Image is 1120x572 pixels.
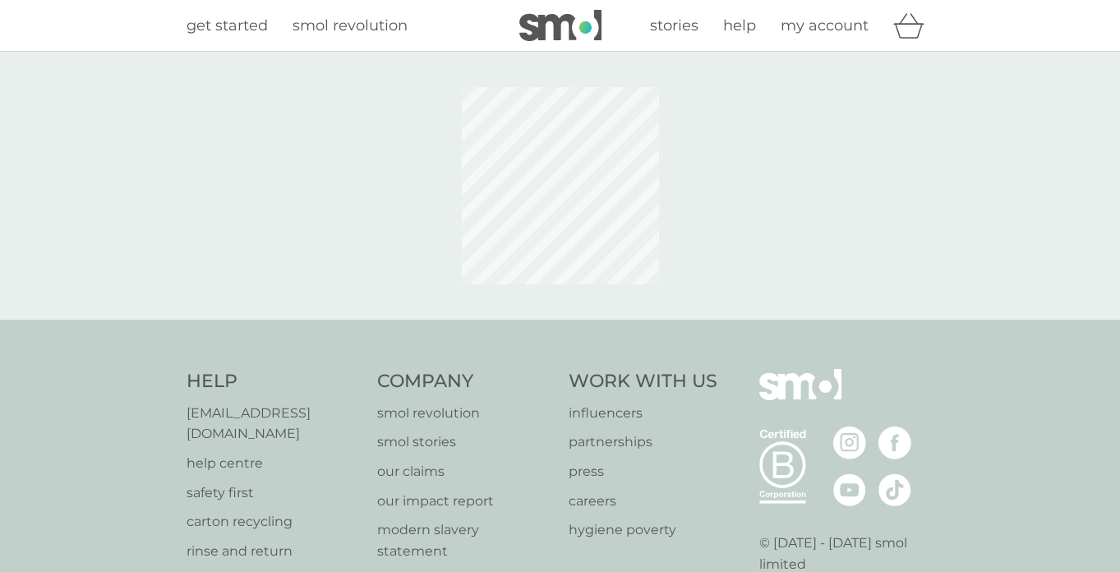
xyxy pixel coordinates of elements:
img: visit the smol Facebook page [878,427,911,459]
a: partnerships [569,431,717,453]
a: get started [187,14,268,38]
span: my account [781,16,869,35]
a: my account [781,14,869,38]
img: visit the smol Tiktok page [878,473,911,506]
h4: Company [377,369,552,394]
a: rinse and return [187,541,362,562]
a: smol revolution [293,14,408,38]
a: help centre [187,453,362,474]
a: [EMAIL_ADDRESS][DOMAIN_NAME] [187,403,362,445]
img: smol [519,10,601,41]
a: our impact report [377,491,552,512]
a: help [723,14,756,38]
span: help [723,16,756,35]
a: smol revolution [377,403,552,424]
a: influencers [569,403,717,424]
span: get started [187,16,268,35]
a: modern slavery statement [377,519,552,561]
div: basket [893,9,934,42]
a: safety first [187,482,362,504]
a: press [569,461,717,482]
a: our claims [377,461,552,482]
h4: Work With Us [569,369,717,394]
a: careers [569,491,717,512]
img: visit the smol Youtube page [833,473,866,506]
a: carton recycling [187,511,362,533]
a: smol stories [377,431,552,453]
img: smol [759,369,841,425]
span: stories [650,16,698,35]
a: stories [650,14,698,38]
a: hygiene poverty [569,519,717,541]
h4: Help [187,369,362,394]
img: visit the smol Instagram page [833,427,866,459]
span: smol revolution [293,16,408,35]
